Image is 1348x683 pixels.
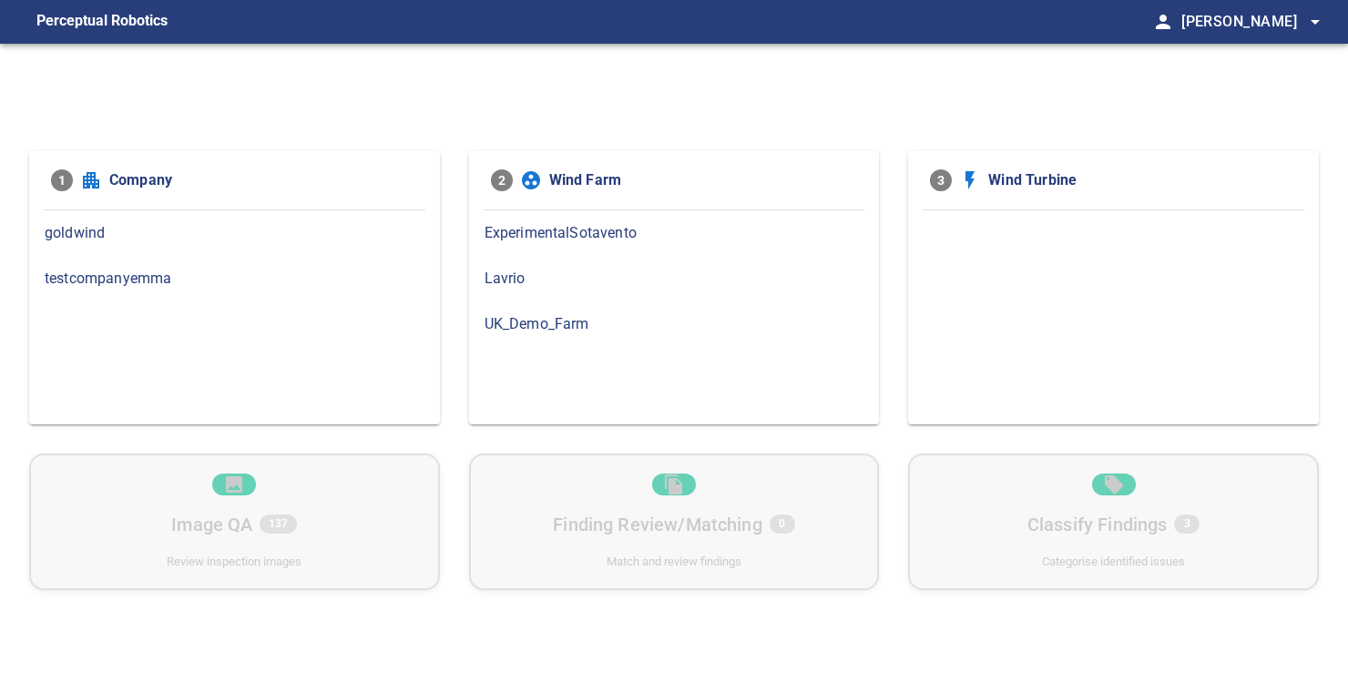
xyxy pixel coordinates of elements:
span: goldwind [45,222,424,244]
div: Lavrio [469,256,880,301]
span: arrow_drop_down [1304,11,1326,33]
button: [PERSON_NAME] [1174,4,1326,40]
span: ExperimentalSotavento [485,222,864,244]
span: 2 [491,169,513,191]
div: ExperimentalSotavento [469,210,880,256]
span: Wind Farm [549,169,858,191]
span: Wind Turbine [988,169,1297,191]
span: Lavrio [485,268,864,290]
div: testcompanyemma [29,256,440,301]
span: UK_Demo_Farm [485,313,864,335]
div: UK_Demo_Farm [469,301,880,347]
figcaption: Perceptual Robotics [36,7,168,36]
span: testcompanyemma [45,268,424,290]
span: person [1152,11,1174,33]
span: Company [109,169,418,191]
div: goldwind [29,210,440,256]
span: 3 [930,169,952,191]
span: 1 [51,169,73,191]
span: [PERSON_NAME] [1181,9,1326,35]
